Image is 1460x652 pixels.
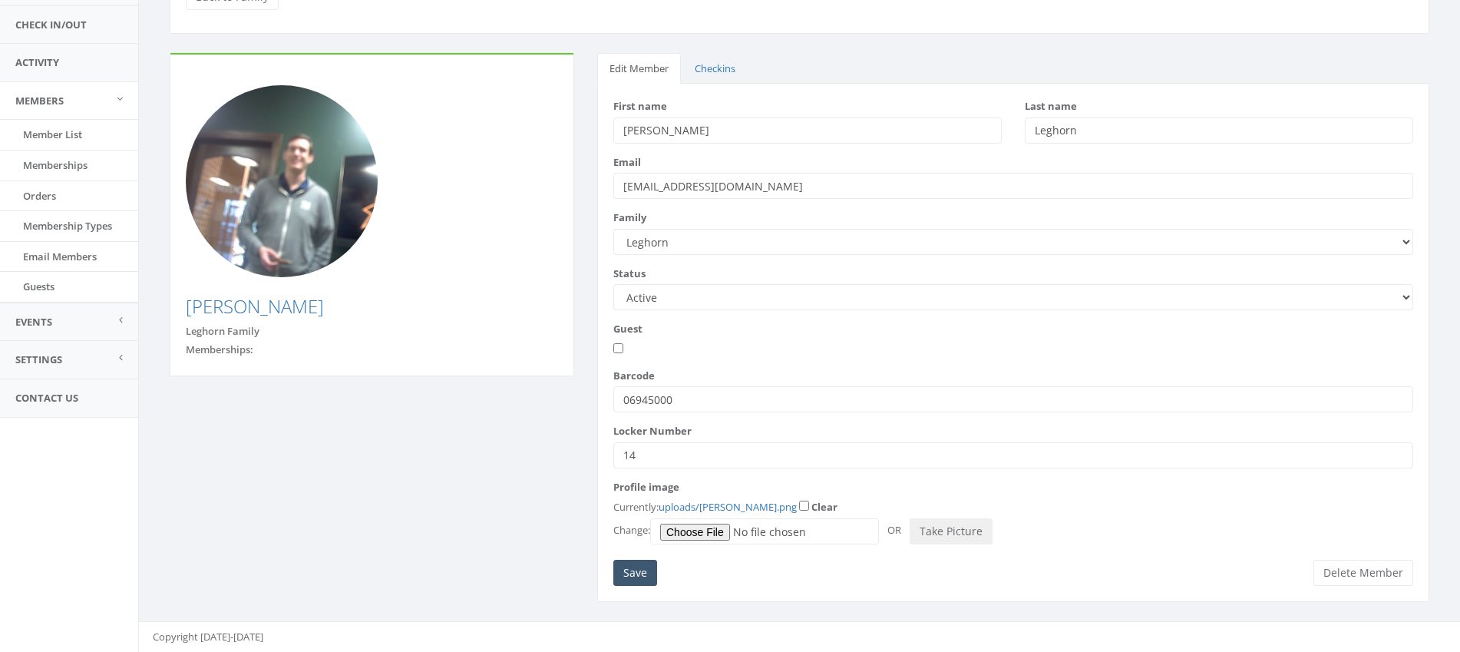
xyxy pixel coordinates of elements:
[613,560,657,586] input: Save
[15,315,52,329] span: Events
[613,266,646,281] label: Status
[1313,560,1413,586] button: Delete Member
[15,352,62,366] span: Settings
[811,500,837,515] label: Clear
[1025,99,1077,114] label: Last name
[613,210,646,225] label: Family
[613,322,642,336] label: Guest
[139,621,1460,652] footer: Copyright [DATE]-[DATE]
[682,53,748,84] a: Checkins
[186,343,558,357] div: Memberships:
[613,480,679,495] label: Profile image
[613,369,655,383] label: Barcode
[613,99,667,114] label: First name
[659,500,797,514] a: uploads/[PERSON_NAME].png
[23,250,97,263] span: Email Members
[186,85,378,277] img: Photo
[597,53,681,84] a: Edit Member
[186,293,324,319] a: [PERSON_NAME]
[186,324,558,339] div: Leghorn Family
[881,523,907,537] span: OR
[910,518,993,544] button: Take Picture
[15,94,64,108] span: Members
[613,498,1413,544] div: Currently: Change:
[613,424,692,439] label: Locker Number
[15,391,78,405] span: Contact Us
[613,155,641,170] label: Email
